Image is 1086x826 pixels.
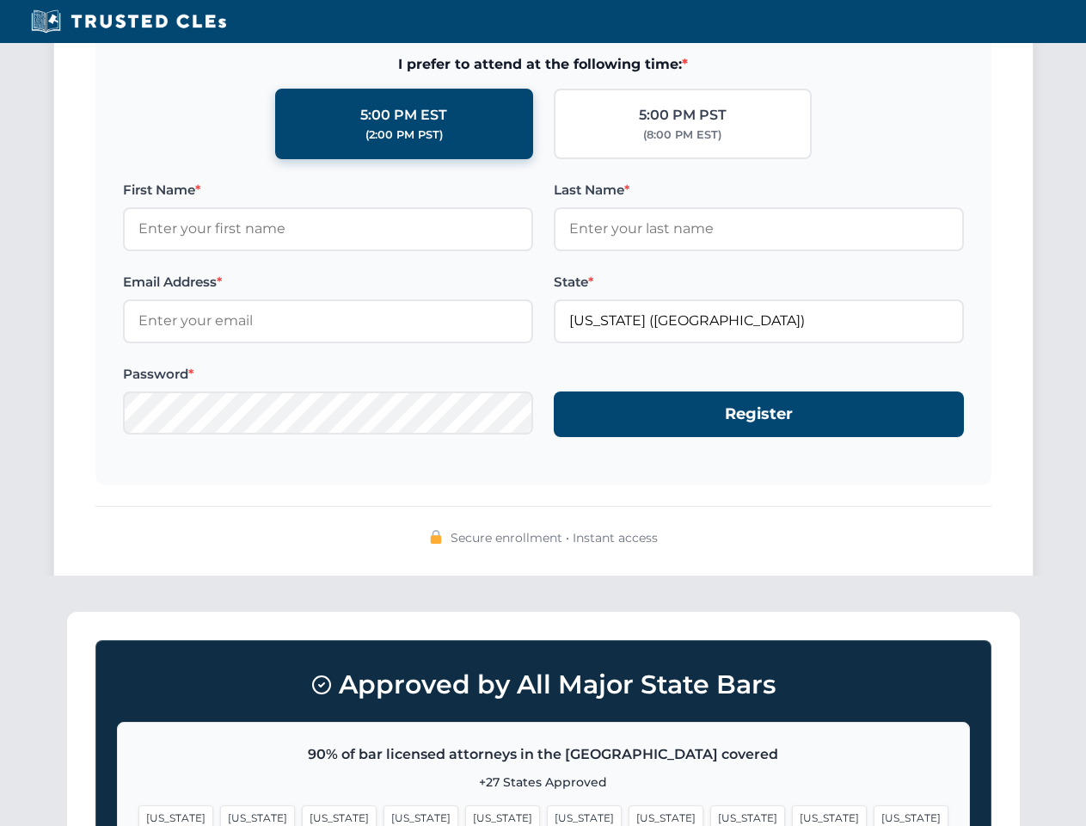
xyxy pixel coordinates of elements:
[429,530,443,544] img: 🔒
[451,528,658,547] span: Secure enrollment • Instant access
[117,662,970,708] h3: Approved by All Major State Bars
[123,53,964,76] span: I prefer to attend at the following time:
[123,272,533,293] label: Email Address
[123,180,533,200] label: First Name
[554,299,964,342] input: Florida (FL)
[554,180,964,200] label: Last Name
[554,272,964,293] label: State
[554,391,964,437] button: Register
[365,126,443,144] div: (2:00 PM PST)
[123,299,533,342] input: Enter your email
[554,207,964,250] input: Enter your last name
[123,364,533,385] label: Password
[360,104,447,126] div: 5:00 PM EST
[643,126,721,144] div: (8:00 PM EST)
[123,207,533,250] input: Enter your first name
[138,743,948,766] p: 90% of bar licensed attorneys in the [GEOGRAPHIC_DATA] covered
[26,9,231,34] img: Trusted CLEs
[639,104,727,126] div: 5:00 PM PST
[138,773,948,792] p: +27 States Approved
